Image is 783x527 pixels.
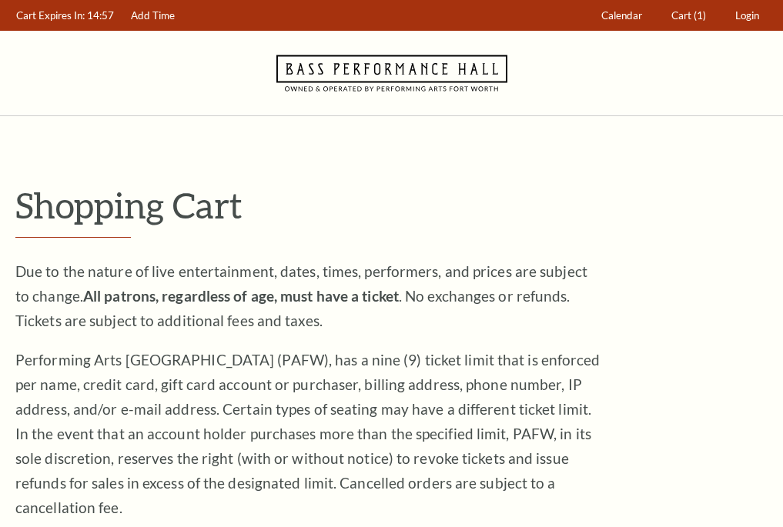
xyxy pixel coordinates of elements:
[694,9,706,22] span: (1)
[728,1,767,31] a: Login
[15,262,587,329] span: Due to the nature of live entertainment, dates, times, performers, and prices are subject to chan...
[15,348,601,520] p: Performing Arts [GEOGRAPHIC_DATA] (PAFW), has a nine (9) ticket limit that is enforced per name, ...
[594,1,650,31] a: Calendar
[124,1,182,31] a: Add Time
[87,9,114,22] span: 14:57
[16,9,85,22] span: Cart Expires In:
[735,9,759,22] span: Login
[83,287,399,305] strong: All patrons, regardless of age, must have a ticket
[671,9,691,22] span: Cart
[15,185,768,225] p: Shopping Cart
[664,1,714,31] a: Cart (1)
[601,9,642,22] span: Calendar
